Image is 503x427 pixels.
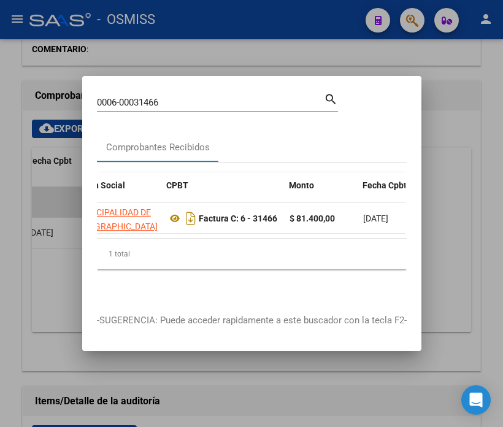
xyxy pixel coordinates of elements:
[324,91,338,106] mat-icon: search
[166,180,188,190] span: CPBT
[106,140,210,155] div: Comprobantes Recibidos
[358,172,413,226] datatable-header-cell: Fecha Cpbt
[289,180,314,190] span: Monto
[161,172,284,226] datatable-header-cell: CPBT
[363,213,388,223] span: [DATE]
[290,213,335,223] strong: $ 81.400,00
[183,209,199,228] i: Descargar documento
[461,385,491,415] div: Open Intercom Messenger
[74,180,125,190] span: Razón Social
[199,213,277,223] strong: Factura C: 6 - 31466
[69,172,161,226] datatable-header-cell: Razón Social
[97,239,407,269] div: 1 total
[284,172,358,226] datatable-header-cell: Monto
[363,180,407,190] span: Fecha Cpbt
[75,207,158,245] span: MUNICIPALIDAD DE [GEOGRAPHIC_DATA][PERSON_NAME]
[75,206,157,231] div: 33999000709
[97,314,407,328] p: -SUGERENCIA: Puede acceder rapidamente a este buscador con la tecla F2-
